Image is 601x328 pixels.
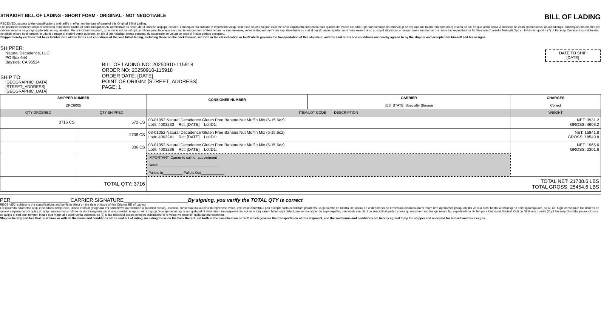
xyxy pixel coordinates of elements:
td: SHIPPER NUMBER [0,94,147,109]
td: 3716 CS [0,116,76,129]
div: Natural Decadence, LLC PO Box 644 Bayside, CA 95524 [5,51,101,65]
div: ZRC6005 [2,104,145,107]
td: QTY SHIPPED [76,109,147,116]
div: SHIPPER: [0,45,101,51]
div: BILL OF LADING [440,13,601,21]
td: CONSIGNEE NUMBER [147,94,307,109]
div: SHIP TO: [0,74,101,80]
td: WEIGHT [510,109,601,116]
td: 336 CS [76,141,147,154]
div: [GEOGRAPHIC_DATA] [STREET_ADDRESS] [GEOGRAPHIC_DATA] [5,80,101,94]
td: NET: 15841.8 GROSS: 18549.8 [510,129,601,141]
div: DATE TO SHIP [DATE] [545,50,601,62]
td: CHARGES [510,94,601,109]
div: BILL OF LADING NO: 20250910-115918 ORDER NO: 20250910-115918 ORDER DATE: [DATE] POINT OF ORIGIN: ... [102,62,601,90]
td: TOTAL QTY: 3716 [0,176,147,192]
td: IMPORTANT: Carrier to call for appointment Seal#_______________________________ Pallets In_______... [147,154,510,176]
td: QTY ORDERED [0,109,76,116]
td: CARRIER [307,94,510,109]
div: Shipper hereby certifies that he is familiar with all the terms and conditions of the said bill o... [0,36,601,39]
span: By signing, you verify the TOTAL QTY is correct [188,197,303,203]
td: TOTAL NET: 21738.6 LBS TOTAL GROSS: 25454.6 LBS [147,176,601,192]
td: 03-01052 Natural Decadence Gluten Free Banana Nut Muffin Mix (6-15.6oz) Lot#: 4003236 Rct: [DATE]... [147,141,510,154]
div: Collect [512,104,599,107]
td: 03-01052 Natural Decadence Gluten Free Banana Nut Muffin Mix (6-15.6oz) Lot#: 4003233 Rct: [DATE]... [147,116,510,129]
td: 2708 CS [76,129,147,141]
td: 03-01052 Natural Decadence Gluten Free Banana Nut Muffin Mix (6-15.6oz) Lot#: 4003241 Rct: [DATE]... [147,129,510,141]
td: 672 CS [76,116,147,129]
td: NET: 1965.6 GROSS: 2301.6 [510,141,601,154]
td: NET: 3931.2 GROSS: 4603.2 [510,116,601,129]
div: [US_STATE] Specialty Storage [309,104,509,107]
td: ITEM/LOT CODE DESCRIPTION [147,109,510,116]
